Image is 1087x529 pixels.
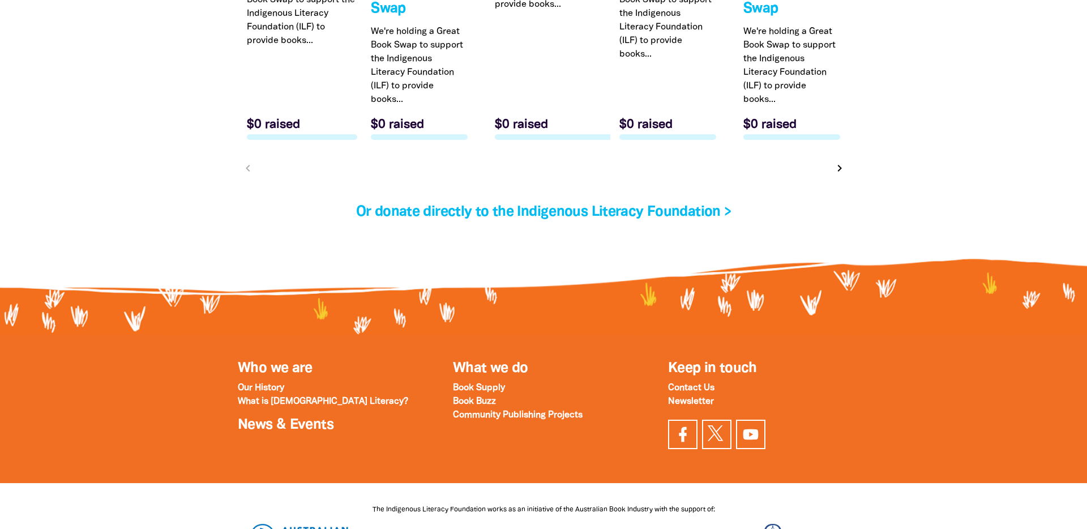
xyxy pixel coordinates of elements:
[238,384,284,392] a: Our History
[833,161,846,175] i: chevron_right
[238,362,313,375] a: Who we are
[453,384,505,392] a: Book Supply
[668,384,714,392] a: Contact Us
[453,411,583,419] a: Community Publishing Projects
[668,398,714,406] a: Newsletter
[736,420,765,449] a: Find us on YouTube
[453,398,496,406] a: Book Buzz
[831,160,847,176] button: Next page
[668,362,757,375] span: Keep in touch
[238,419,333,432] a: News & Events
[373,506,715,513] span: The Indigenous Literacy Foundation works as an initiative of the Australian Book Industry with th...
[668,420,697,449] a: Visit our facebook page
[453,362,528,375] a: What we do
[356,206,731,219] a: Or donate directly to the Indigenous Literacy Foundation >
[702,420,731,449] a: Find us on Twitter
[238,398,408,406] a: What is [DEMOGRAPHIC_DATA] Literacy?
